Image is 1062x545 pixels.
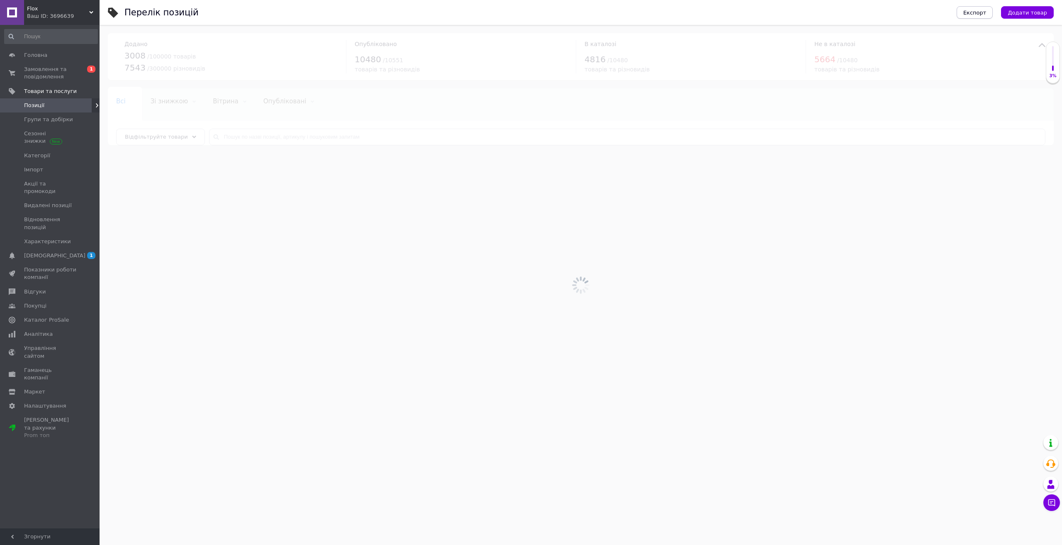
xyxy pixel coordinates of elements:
[87,252,95,259] span: 1
[24,51,47,59] span: Головна
[24,316,69,324] span: Каталог ProSale
[24,388,45,396] span: Маркет
[24,345,77,359] span: Управління сайтом
[24,416,77,439] span: [PERSON_NAME] та рахунки
[1001,6,1054,19] button: Додати товар
[27,12,100,20] div: Ваш ID: 3696639
[24,432,77,439] div: Prom топ
[24,252,85,259] span: [DEMOGRAPHIC_DATA]
[24,302,46,310] span: Покупці
[87,66,95,73] span: 1
[24,288,46,296] span: Відгуки
[1008,10,1047,16] span: Додати товар
[24,330,53,338] span: Аналітика
[24,66,77,81] span: Замовлення та повідомлення
[24,130,77,145] span: Сезонні знижки
[27,5,89,12] span: Flox
[24,166,43,174] span: Імпорт
[24,367,77,381] span: Гаманець компанії
[24,116,73,123] span: Групи та добірки
[1043,494,1060,511] button: Чат з покупцем
[24,216,77,231] span: Відновлення позицій
[24,88,77,95] span: Товари та послуги
[957,6,993,19] button: Експорт
[4,29,98,44] input: Пошук
[24,152,50,159] span: Категорії
[24,180,77,195] span: Акції та промокоди
[24,238,71,245] span: Характеристики
[24,402,66,410] span: Налаштування
[963,10,986,16] span: Експорт
[1046,73,1060,79] div: 3%
[24,202,72,209] span: Видалені позиції
[24,266,77,281] span: Показники роботи компанії
[124,8,199,17] div: Перелік позицій
[24,102,44,109] span: Позиції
